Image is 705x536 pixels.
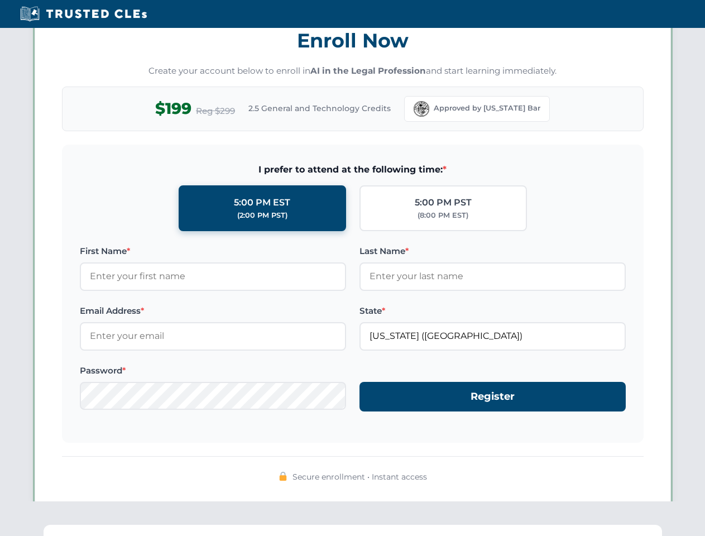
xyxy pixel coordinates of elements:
[359,262,626,290] input: Enter your last name
[80,364,346,377] label: Password
[310,65,426,76] strong: AI in the Legal Profession
[80,304,346,318] label: Email Address
[414,101,429,117] img: Florida Bar
[80,262,346,290] input: Enter your first name
[234,195,290,210] div: 5:00 PM EST
[237,210,287,221] div: (2:00 PM PST)
[155,96,191,121] span: $199
[196,104,235,118] span: Reg $299
[292,471,427,483] span: Secure enrollment • Instant access
[62,23,644,58] h3: Enroll Now
[80,162,626,177] span: I prefer to attend at the following time:
[279,472,287,481] img: 🔒
[62,65,644,78] p: Create your account below to enroll in and start learning immediately.
[359,245,626,258] label: Last Name
[248,102,391,114] span: 2.5 General and Technology Credits
[434,103,540,114] span: Approved by [US_STATE] Bar
[17,6,150,22] img: Trusted CLEs
[418,210,468,221] div: (8:00 PM EST)
[415,195,472,210] div: 5:00 PM PST
[359,382,626,411] button: Register
[359,304,626,318] label: State
[80,322,346,350] input: Enter your email
[80,245,346,258] label: First Name
[359,322,626,350] input: Florida (FL)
